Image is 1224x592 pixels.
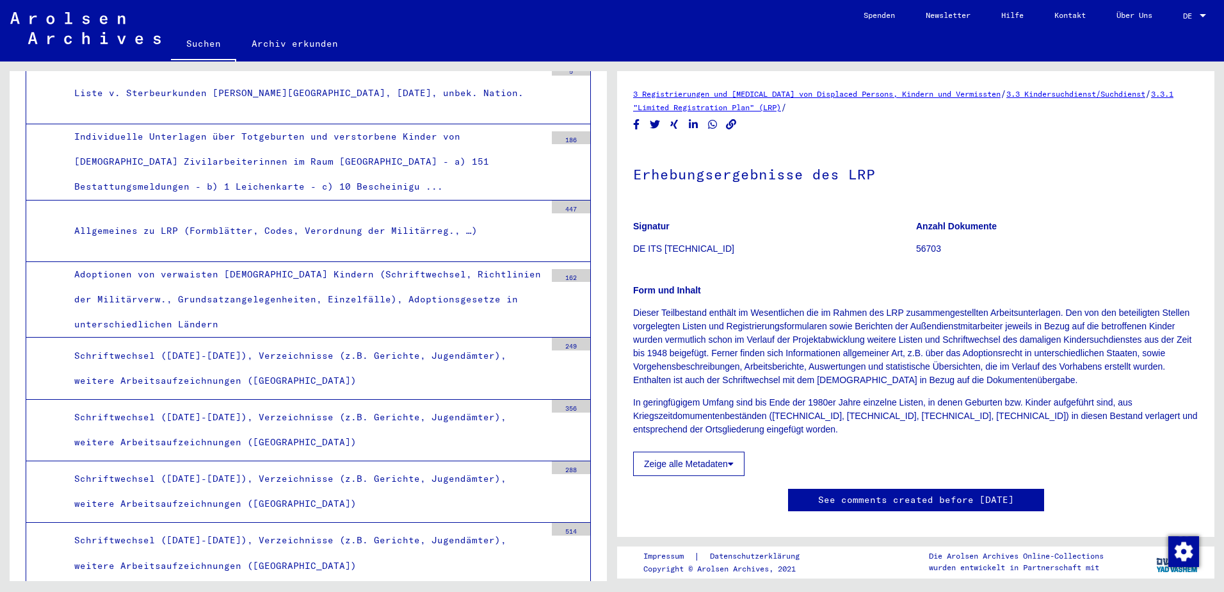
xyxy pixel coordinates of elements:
p: In geringfügigem Umfang sind bis Ende der 1980er Jahre einzelne Listen, in denen Geburten bzw. Ki... [633,396,1198,436]
div: 288 [552,461,590,474]
div: Individuelle Unterlagen über Totgeburten und verstorbene Kinder von [DEMOGRAPHIC_DATA] Zivilarbei... [65,124,545,200]
a: Suchen [171,28,236,62]
h1: Erhebungsergebnisse des LRP [633,145,1198,201]
div: Schriftwechsel ([DATE]-[DATE]), Verzeichnisse (z.B. Gerichte, Jugendämter), weitere Arbeitsaufzei... [65,466,545,516]
p: DE ITS [TECHNICAL_ID] [633,242,915,256]
img: Zustimmung ändern [1168,536,1199,567]
button: Share on Xing [668,117,681,133]
div: 249 [552,338,590,350]
p: Dieser Teilbestand enthält im Wesentlichen die im Rahmen des LRP zusammengestellten Arbeitsunterl... [633,306,1198,387]
span: / [1001,88,1006,99]
span: / [781,101,787,113]
p: Die Arolsen Archives Online-Collections [929,550,1104,562]
span: DE [1183,12,1197,21]
div: 356 [552,400,590,413]
div: Schriftwechsel ([DATE]-[DATE]), Verzeichnisse (z.B. Gerichte, Jugendämter), weitere Arbeitsaufzei... [65,528,545,578]
div: Schriftwechsel ([DATE]-[DATE]), Verzeichnisse (z.B. Gerichte, Jugendämter), weitere Arbeitsaufzei... [65,343,545,393]
div: 5 [552,63,590,76]
button: Share on LinkedIn [687,117,700,133]
div: Adoptionen von verwaisten [DEMOGRAPHIC_DATA] Kindern (Schriftwechsel, Richtlinien der Militärverw... [65,262,545,338]
img: Arolsen_neg.svg [10,12,161,44]
div: 514 [552,523,590,536]
a: Archiv erkunden [236,28,353,59]
button: Share on Facebook [630,117,643,133]
button: Share on WhatsApp [706,117,720,133]
a: 3.3 Kindersuchdienst/Suchdienst [1006,89,1145,99]
span: / [1145,88,1151,99]
b: Anzahl Dokumente [916,221,997,231]
a: See comments created before [DATE] [818,493,1014,507]
p: 56703 [916,242,1198,256]
a: Datenschutzerklärung [700,550,815,563]
a: Impressum [643,550,694,563]
div: 447 [552,201,590,213]
div: Zustimmung ändern [1168,536,1198,566]
div: Liste v. Sterbeurkunden [PERSON_NAME][GEOGRAPHIC_DATA], [DATE], unbek. Nation. [65,81,545,106]
img: yv_logo.png [1154,546,1202,578]
p: Copyright © Arolsen Archives, 2021 [643,563,815,575]
div: 186 [552,131,590,144]
a: 3 Registrierungen und [MEDICAL_DATA] von Displaced Persons, Kindern und Vermissten [633,89,1001,99]
button: Share on Twitter [648,117,662,133]
div: | [643,550,815,563]
button: Copy link [725,117,738,133]
p: wurden entwickelt in Partnerschaft mit [929,562,1104,573]
b: Signatur [633,221,670,231]
div: Schriftwechsel ([DATE]-[DATE]), Verzeichnisse (z.B. Gerichte, Jugendämter), weitere Arbeitsaufzei... [65,405,545,455]
div: 162 [552,269,590,282]
b: Form und Inhalt [633,285,701,295]
div: Allgemeines zu LRP (Formblätter, Codes, Verordnung der Militärreg., …) [65,218,545,243]
button: Zeige alle Metadaten [633,452,745,476]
